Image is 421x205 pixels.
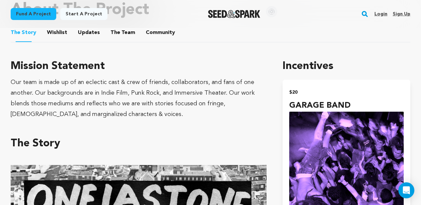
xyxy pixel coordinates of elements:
[283,58,410,74] h1: Incentives
[11,29,36,37] span: Story
[393,9,410,19] a: Sign up
[208,10,260,18] img: Seed&Spark Logo Dark Mode
[110,29,120,37] span: The
[110,29,135,37] span: Team
[374,9,387,19] a: Login
[208,10,260,18] a: Seed&Spark Homepage
[11,58,267,74] h3: Mission Statement
[60,8,107,20] a: Start a project
[78,29,100,37] span: Updates
[11,136,267,152] h3: The Story
[47,29,67,37] span: Wishlist
[11,77,267,120] div: Our team is made up of an eclectic cast & crew of friends, collaborators, and fans of one another...
[11,8,56,20] a: Fund a project
[289,100,404,112] h4: GARAGE BAND
[11,29,20,37] span: The
[289,88,404,97] h2: $20
[398,182,414,198] div: Open Intercom Messenger
[146,29,175,37] span: Community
